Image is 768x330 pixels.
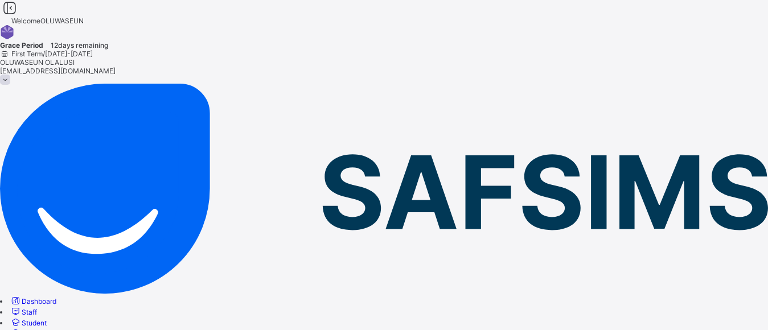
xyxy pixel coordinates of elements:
span: Welcome OLUWASEUN [11,16,84,25]
span: 12 days remaining [51,41,108,49]
span: Dashboard [22,297,56,306]
a: Student [10,319,47,327]
a: Dashboard [10,297,56,306]
span: Student [22,319,47,327]
a: Staff [10,308,37,316]
span: Staff [22,308,37,316]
